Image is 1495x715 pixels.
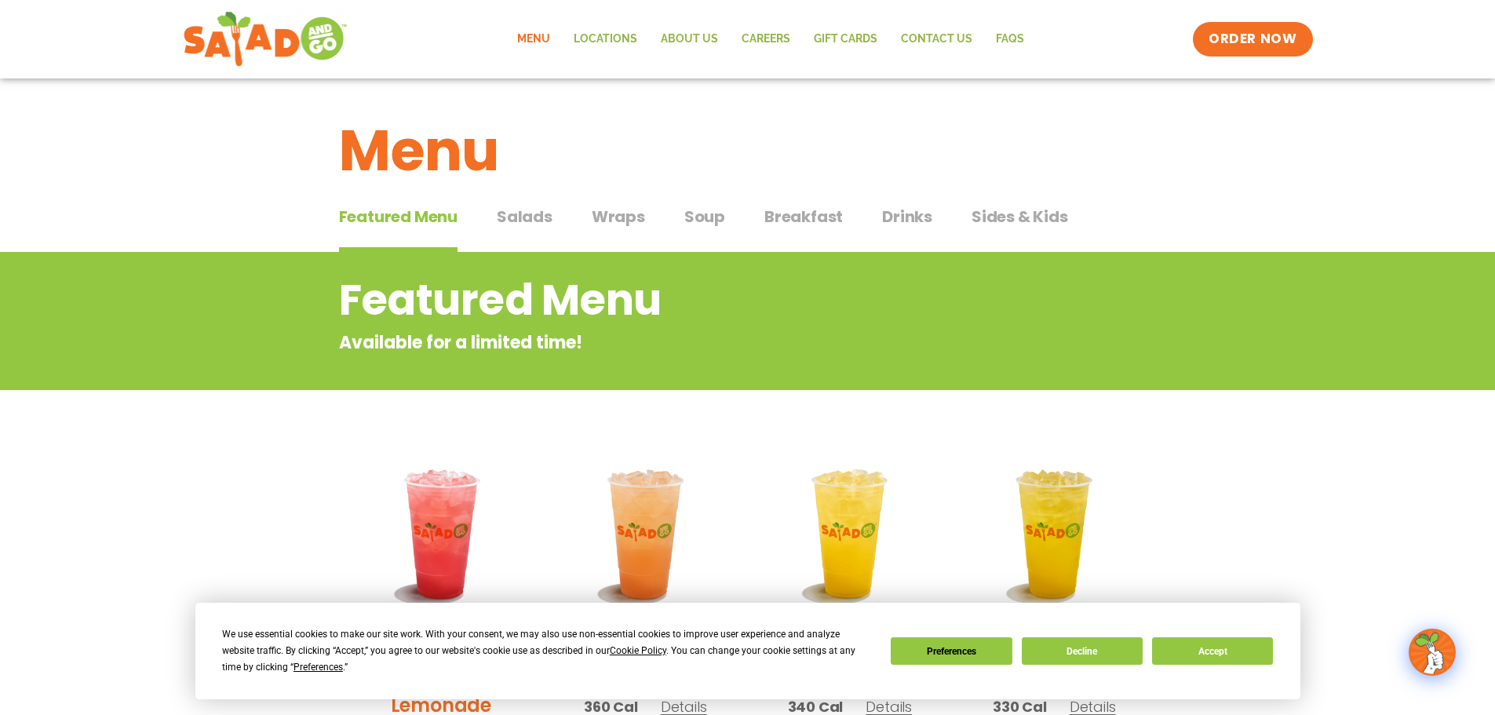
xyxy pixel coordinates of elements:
nav: Menu [505,21,1036,57]
span: Wraps [592,205,645,228]
span: Salads [497,205,552,228]
a: FAQs [984,21,1036,57]
img: Product photo for Mango Grove Lemonade [964,443,1145,625]
span: Preferences [294,662,343,673]
h1: Menu [339,108,1157,193]
span: Sides & Kids [972,205,1068,228]
span: ORDER NOW [1209,30,1296,49]
div: Tabbed content [339,199,1157,253]
span: Cookie Policy [610,645,666,656]
p: Available for a limited time! [339,330,1030,356]
span: Drinks [882,205,932,228]
button: Decline [1022,637,1143,665]
a: Locations [562,21,649,57]
button: Accept [1152,637,1273,665]
h2: Featured Menu [339,268,1030,332]
span: Breakfast [764,205,843,228]
a: About Us [649,21,730,57]
div: Cookie Consent Prompt [195,603,1300,699]
a: ORDER NOW [1193,22,1312,57]
img: new-SAG-logo-768×292 [183,8,348,71]
img: Product photo for Summer Stone Fruit Lemonade [555,443,736,625]
img: Product photo for Sunkissed Yuzu Lemonade [760,443,941,625]
a: Menu [505,21,562,57]
span: Soup [684,205,725,228]
a: Careers [730,21,802,57]
div: We use essential cookies to make our site work. With your consent, we may also use non-essential ... [222,626,872,676]
button: Preferences [891,637,1012,665]
a: GIFT CARDS [802,21,889,57]
img: Product photo for Blackberry Bramble Lemonade [351,443,532,625]
a: Contact Us [889,21,984,57]
span: Featured Menu [339,205,458,228]
img: wpChatIcon [1410,630,1454,674]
